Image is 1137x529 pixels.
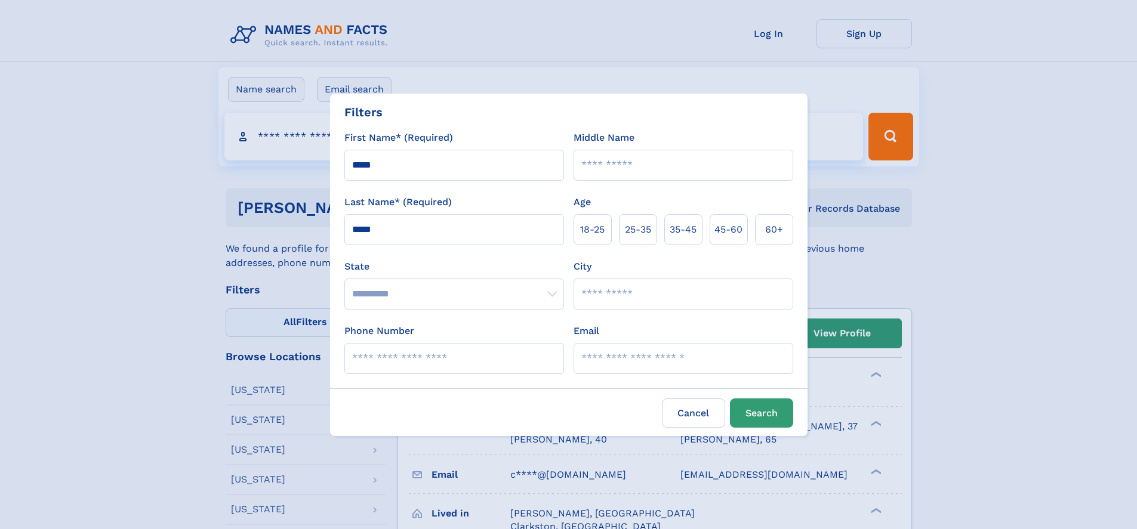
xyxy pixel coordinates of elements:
[574,131,634,145] label: Middle Name
[344,324,414,338] label: Phone Number
[625,222,651,237] span: 25‑35
[344,131,453,145] label: First Name* (Required)
[344,259,564,274] label: State
[574,324,599,338] label: Email
[344,195,452,209] label: Last Name* (Required)
[765,222,783,237] span: 60+
[344,103,383,121] div: Filters
[580,222,605,237] span: 18‑25
[670,222,697,237] span: 35‑45
[714,222,742,237] span: 45‑60
[662,398,725,428] label: Cancel
[574,259,591,274] label: City
[574,195,591,209] label: Age
[730,398,793,428] button: Search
